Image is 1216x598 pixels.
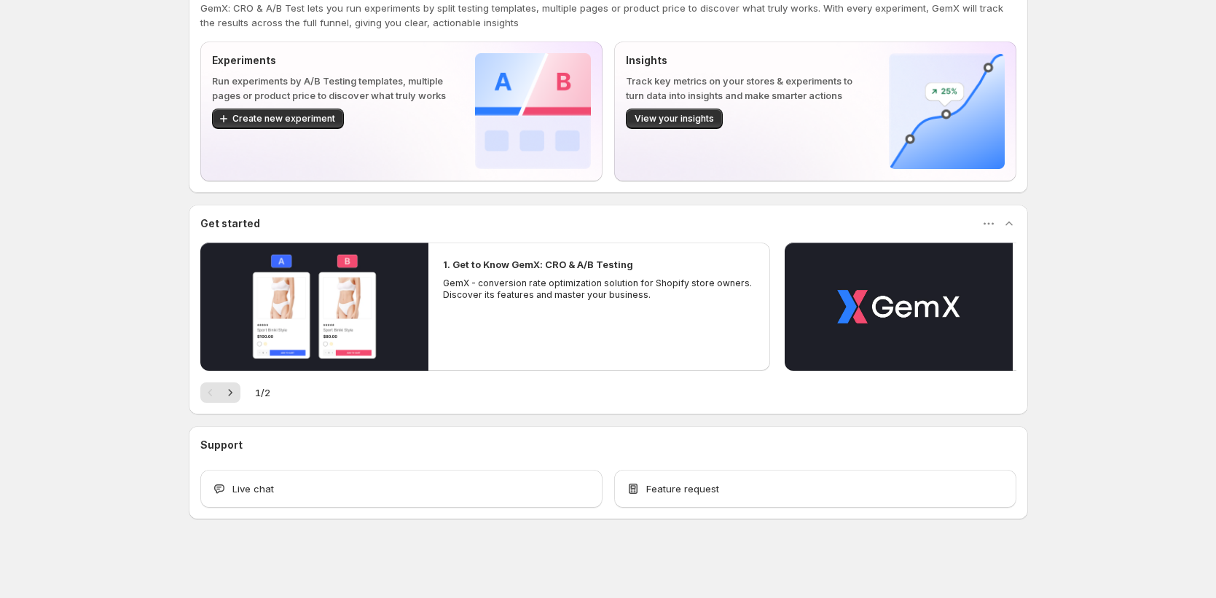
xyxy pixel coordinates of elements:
p: Insights [626,53,866,68]
h3: Support [200,438,243,452]
p: Run experiments by A/B Testing templates, multiple pages or product price to discover what truly ... [212,74,452,103]
p: Experiments [212,53,452,68]
span: 1 / 2 [255,385,270,400]
button: Play video [785,243,1013,371]
img: Experiments [475,53,591,169]
h2: 1. Get to Know GemX: CRO & A/B Testing [443,257,633,272]
h3: Get started [200,216,260,231]
span: Create new experiment [232,113,335,125]
p: GemX: CRO & A/B Test lets you run experiments by split testing templates, multiple pages or produ... [200,1,1016,30]
span: Live chat [232,481,274,496]
button: View your insights [626,109,723,129]
button: Next [220,382,240,403]
span: Feature request [646,481,719,496]
p: Track key metrics on your stores & experiments to turn data into insights and make smarter actions [626,74,866,103]
img: Insights [889,53,1005,169]
button: Create new experiment [212,109,344,129]
p: GemX - conversion rate optimization solution for Shopify store owners. Discover its features and ... [443,278,756,301]
span: View your insights [635,113,714,125]
button: Play video [200,243,428,371]
nav: Pagination [200,382,240,403]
